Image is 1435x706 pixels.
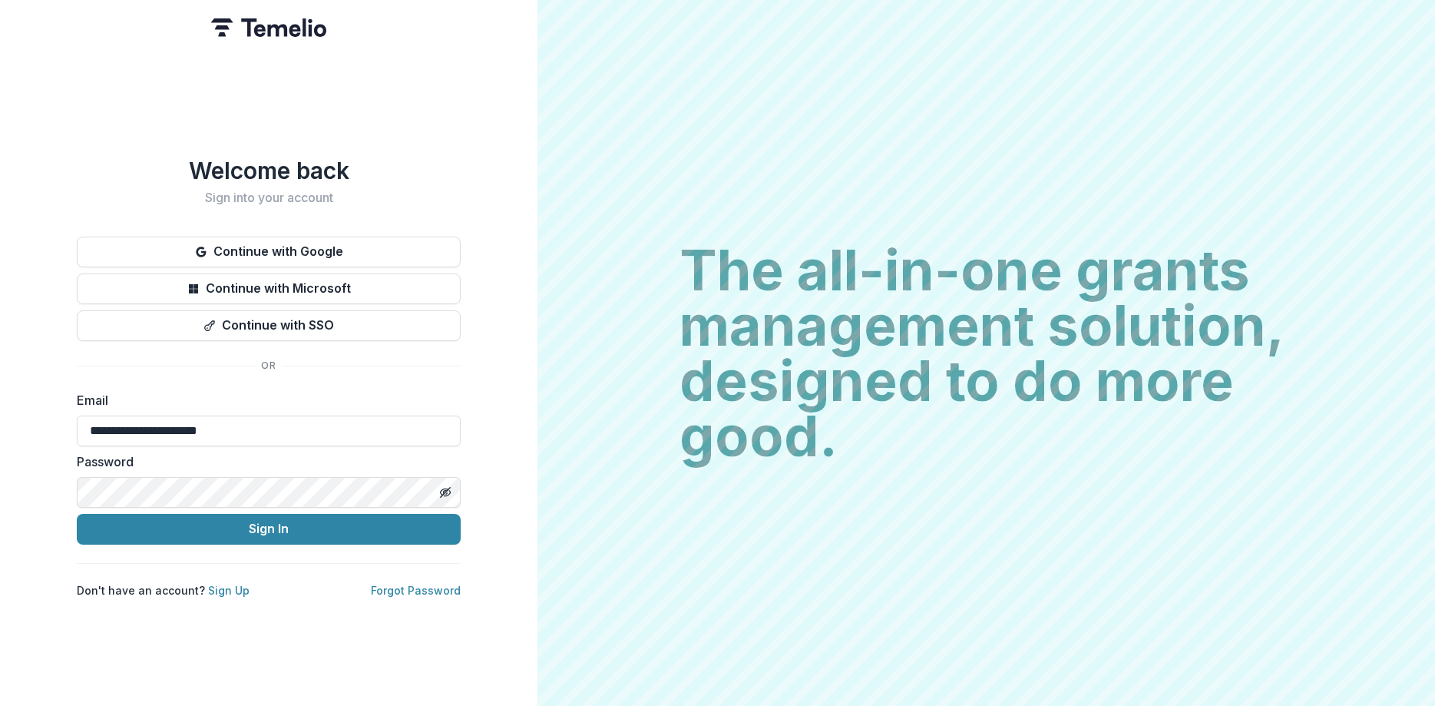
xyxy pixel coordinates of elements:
[211,18,326,37] img: Temelio
[77,514,461,545] button: Sign In
[208,584,250,597] a: Sign Up
[77,191,461,205] h2: Sign into your account
[77,452,451,471] label: Password
[77,310,461,341] button: Continue with SSO
[433,480,458,505] button: Toggle password visibility
[77,582,250,598] p: Don't have an account?
[77,157,461,184] h1: Welcome back
[77,273,461,304] button: Continue with Microsoft
[77,391,451,409] label: Email
[371,584,461,597] a: Forgot Password
[77,237,461,267] button: Continue with Google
